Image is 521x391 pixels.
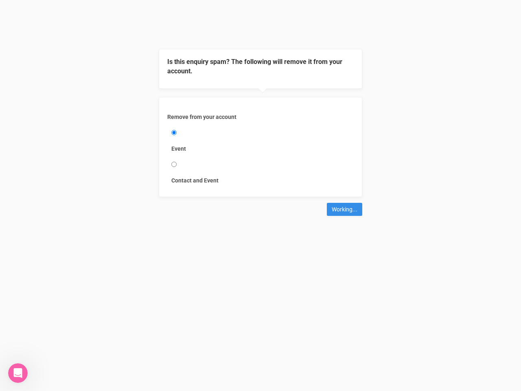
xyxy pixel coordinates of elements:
[167,113,354,121] label: Remove from your account
[171,130,177,135] input: Event
[171,162,177,167] input: Contact and Event
[171,176,350,185] label: Contact and Event
[171,145,350,153] label: Event
[8,363,28,383] iframe: Intercom live chat
[167,57,354,76] legend: Is this enquiry spam? The following will remove it from your account.
[327,203,362,216] input: Working...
